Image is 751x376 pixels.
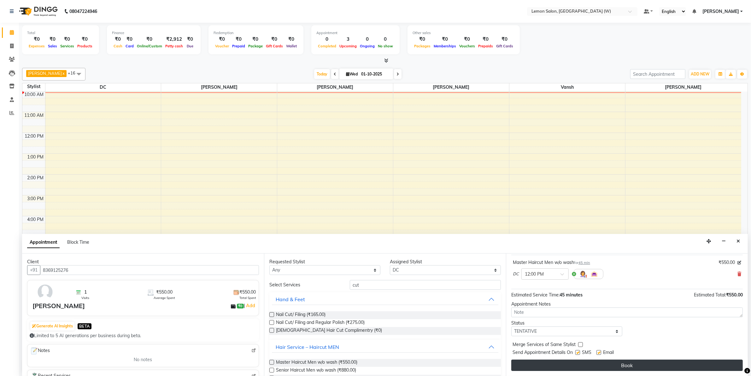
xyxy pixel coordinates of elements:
div: ₹0 [458,36,477,43]
span: Vouchers [458,44,477,48]
div: 3 [338,36,358,43]
span: ₹550.00 [156,289,173,295]
div: 3:00 PM [26,195,45,202]
i: Edit price [737,261,741,265]
span: Services [59,44,76,48]
div: 1:00 PM [26,154,45,160]
div: ₹0 [477,36,495,43]
div: Redemption [214,30,298,36]
img: Hairdresser.png [579,270,587,278]
span: [PERSON_NAME] [702,8,739,15]
div: Requested Stylist [269,259,380,265]
div: Master Haircut Men w/o wash [513,259,590,266]
span: 45 min [578,260,590,265]
div: Finance [112,30,196,36]
span: Packages [413,44,432,48]
span: Vansh [509,83,625,91]
img: Interior.png [590,270,598,278]
span: Cash [112,44,124,48]
a: x [62,71,65,76]
div: ₹0 [231,36,247,43]
div: ₹0 [46,36,59,43]
span: ₹0 [237,304,243,309]
button: Hand & Feet [272,294,498,305]
span: Appointment [27,237,60,248]
div: 0 [376,36,395,43]
span: Nail Cut/ Filing and Regular Polish (₹275.00) [276,319,365,327]
input: Search by service name [350,280,501,290]
span: Package [247,44,264,48]
span: [PERSON_NAME] [277,83,393,91]
div: ₹0 [264,36,285,43]
input: Search Appointment [630,69,685,79]
div: ₹0 [247,36,264,43]
div: Stylist [22,83,45,90]
span: Estimated Total: [694,292,726,298]
span: Merge Services of Same Stylist [513,341,576,349]
span: Expenses [27,44,46,48]
div: 0 [358,36,376,43]
span: Senior Haircut Men w/o wash (₹880.00) [276,367,356,375]
input: 2025-10-01 [359,69,391,79]
div: ₹0 [27,36,46,43]
span: Gift Cards [495,44,515,48]
span: Wallet [285,44,298,48]
span: Send Appointment Details On [513,349,573,357]
span: Card [124,44,135,48]
span: Prepaids [477,44,495,48]
span: Ongoing [358,44,376,48]
small: for [574,260,590,265]
span: ₹550.00 [239,289,256,295]
div: 4:00 PM [26,216,45,223]
button: Close [734,236,743,246]
span: Today [314,69,330,79]
div: ₹0 [495,36,515,43]
div: Appointment Notes [511,301,743,307]
span: +16 [68,70,80,75]
div: ₹0 [285,36,298,43]
img: logo [16,3,59,20]
span: Estimated Service Time: [511,292,560,298]
a: Add [245,302,256,309]
div: ₹0 [135,36,164,43]
span: Sales [46,44,59,48]
span: [DEMOGRAPHIC_DATA] Hair Cut Complimentry (₹0) [276,327,382,335]
span: Email [603,349,614,357]
span: Online/Custom [135,44,164,48]
span: Prepaid [231,44,247,48]
div: ₹0 [124,36,135,43]
button: Hair Service – Haircut MEN [272,341,498,353]
div: Hand & Feet [276,295,305,303]
span: [PERSON_NAME] [161,83,277,91]
div: 0 [316,36,338,43]
span: Gift Cards [264,44,285,48]
div: Hair Service – Haircut MEN [276,343,339,351]
div: 12:00 PM [24,133,45,140]
span: DC [513,271,519,277]
div: Limited to 5 AI generations per business during beta. [30,332,256,339]
span: ₹550.00 [719,259,735,266]
span: [PERSON_NAME] [393,83,509,91]
span: [PERSON_NAME] [28,71,62,76]
img: avatar [36,283,54,301]
div: 11:00 AM [23,112,45,119]
span: Nail Cut/ Filing (₹165.00) [276,311,326,319]
div: ₹0 [76,36,94,43]
span: Master Haircut Men w/o wash (₹550.00) [276,359,357,367]
div: ₹0 [413,36,432,43]
span: ₹550.00 [726,292,743,298]
span: Upcoming [338,44,358,48]
span: DC [45,83,161,91]
span: Completed [316,44,338,48]
span: Wed [344,72,359,76]
span: BETA [78,323,91,329]
div: Total [27,30,94,36]
span: ADD NEW [691,72,709,76]
div: Other sales [413,30,515,36]
span: No notes [134,356,152,363]
span: SMS [582,349,591,357]
span: 45 minutes [560,292,583,298]
span: Block Time [67,239,89,245]
span: Visits [81,295,89,300]
div: [PERSON_NAME] [32,301,85,311]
